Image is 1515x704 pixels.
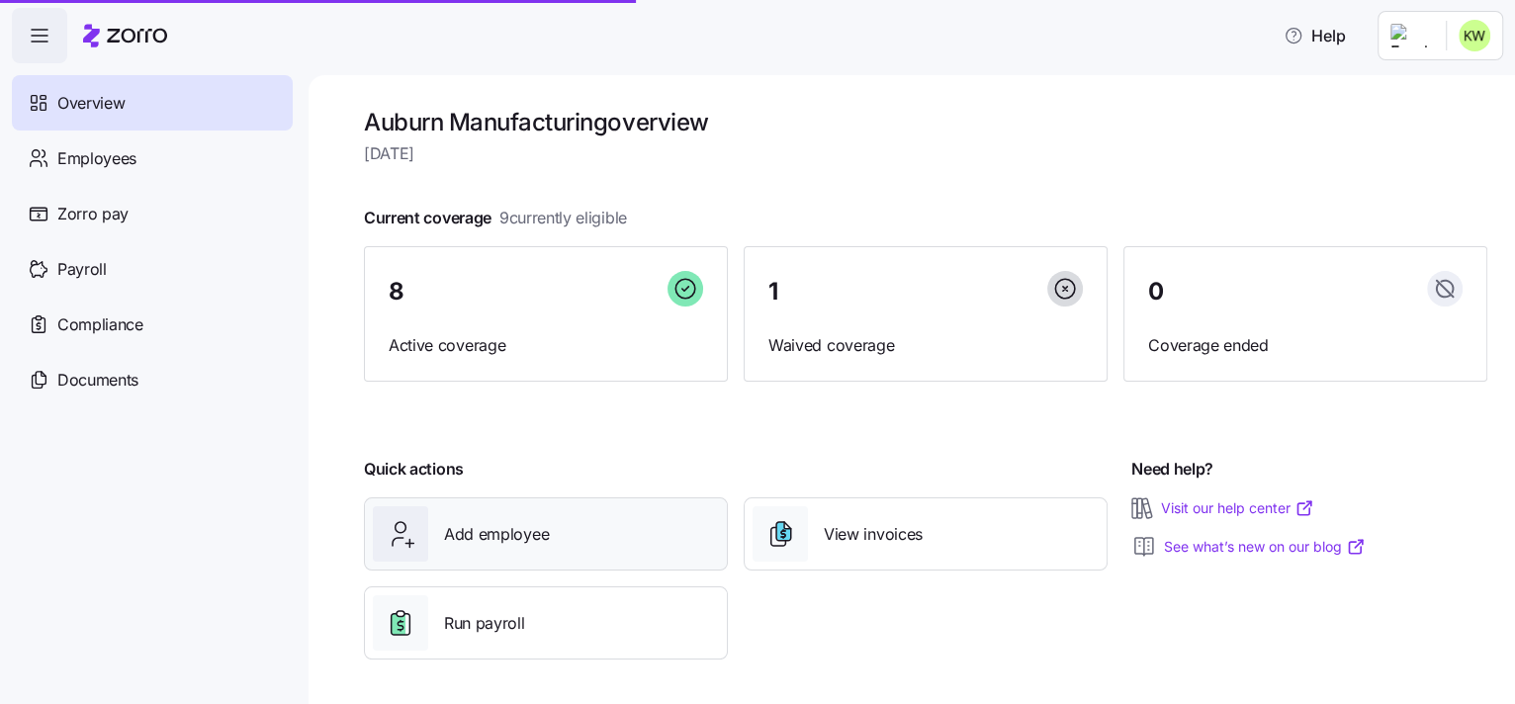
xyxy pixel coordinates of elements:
span: Active coverage [389,333,703,358]
img: Employer logo [1390,24,1430,47]
span: 1 [768,280,778,304]
a: Documents [12,352,293,407]
span: 9 currently eligible [499,206,627,230]
span: Coverage ended [1148,333,1463,358]
span: Current coverage [364,206,627,230]
span: Quick actions [364,457,464,482]
span: Payroll [57,257,107,282]
span: 0 [1148,280,1164,304]
span: Compliance [57,312,143,337]
a: Compliance [12,297,293,352]
span: [DATE] [364,141,1487,166]
span: Employees [57,146,136,171]
a: Employees [12,131,293,186]
a: Overview [12,75,293,131]
span: Overview [57,91,125,116]
a: See what’s new on our blog [1164,537,1366,557]
img: faf3277fac5e66ac1623d37243f25c68 [1459,20,1490,51]
span: Add employee [444,522,549,547]
span: 8 [389,280,404,304]
span: Documents [57,368,138,393]
a: Zorro pay [12,186,293,241]
span: Help [1284,24,1346,47]
a: Visit our help center [1161,498,1314,518]
a: Payroll [12,241,293,297]
h1: Auburn Manufacturing overview [364,107,1487,137]
span: Zorro pay [57,202,129,226]
button: Help [1268,16,1362,55]
span: View invoices [824,522,923,547]
span: Run payroll [444,611,524,636]
span: Waived coverage [768,333,1083,358]
span: Need help? [1131,457,1213,482]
